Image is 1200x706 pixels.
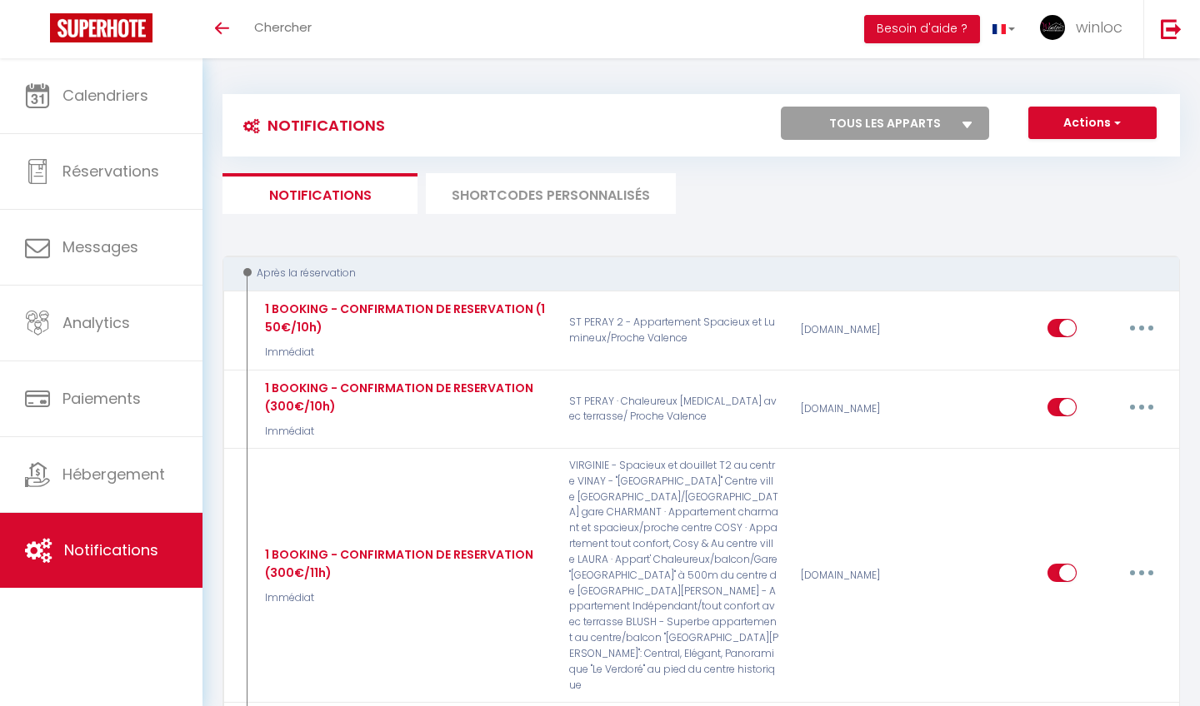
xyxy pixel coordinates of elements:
button: Actions [1028,107,1157,140]
div: 1 BOOKING - CONFIRMATION DE RESERVATION (300€/11h) [261,545,547,582]
div: 1 BOOKING - CONFIRMATION DE RESERVATION (300€/10h) [261,379,547,415]
span: Chercher [254,18,312,36]
p: Immédiat [261,345,547,360]
p: ST PERAY 2 - Appartement Spacieux et Lumineux/Proche Valence [558,300,790,360]
img: Super Booking [50,13,152,42]
span: Messages [62,236,138,257]
span: Calendriers [62,85,148,106]
button: Besoin d'aide ? [864,15,980,43]
span: winloc [1076,17,1122,37]
li: Notifications [222,173,417,214]
p: Immédiat [261,590,547,606]
div: [DOMAIN_NAME] [790,379,944,440]
h3: Notifications [235,107,385,144]
span: Notifications [64,539,158,560]
span: Paiements [62,388,141,409]
img: ... [1040,15,1065,40]
span: Réservations [62,161,159,181]
p: Immédiat [261,424,547,440]
li: SHORTCODES PERSONNALISÉS [426,173,676,214]
p: ST PERAY · Chaleureux [MEDICAL_DATA] avec terrasse/ Proche Valence [558,379,790,440]
div: Après la réservation [238,266,1147,281]
p: VIRGINIE - Spacieux et douillet T2 au centre VINAY - "[GEOGRAPHIC_DATA]" Centre ville [GEOGRAPHIC... [558,458,790,694]
span: Analytics [62,312,130,333]
div: 1 BOOKING - CONFIRMATION DE RESERVATION (150€/10h) [261,300,547,336]
div: [DOMAIN_NAME] [790,300,944,360]
span: Hébergement [62,464,165,485]
img: logout [1161,18,1182,39]
div: [DOMAIN_NAME] [790,458,944,694]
